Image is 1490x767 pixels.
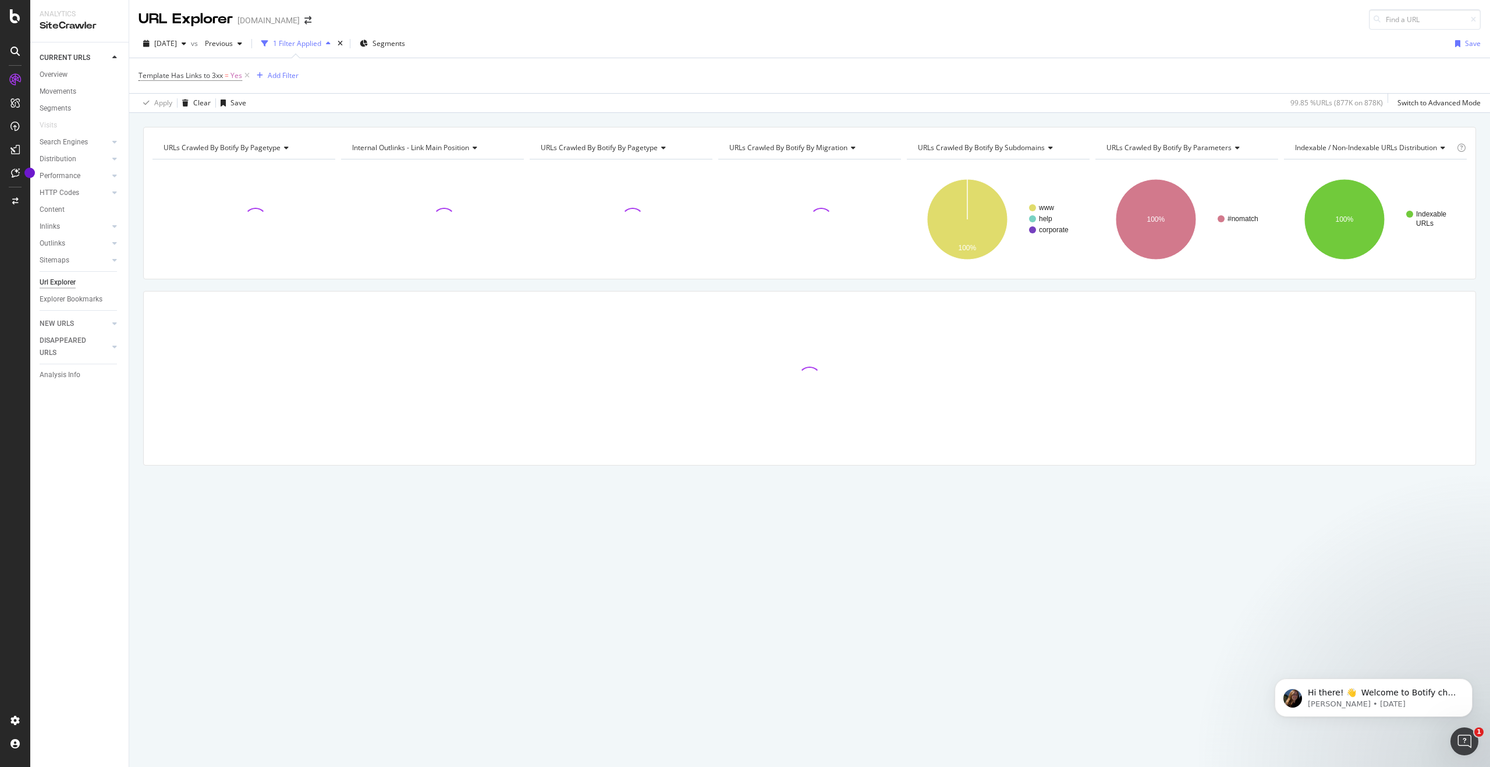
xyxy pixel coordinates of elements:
svg: A chart. [907,169,1090,270]
button: Clear [178,94,211,112]
div: Distribution [40,153,76,165]
text: www [1038,204,1054,212]
span: URLs Crawled By Botify By migration [729,143,847,152]
button: Save [1450,34,1481,53]
div: Explorer Bookmarks [40,293,102,306]
h4: Indexable / Non-Indexable URLs Distribution [1293,139,1454,157]
div: Save [230,98,246,108]
text: #nomatch [1228,215,1258,223]
span: Previous [200,38,233,48]
a: Segments [40,102,120,115]
a: Url Explorer [40,276,120,289]
a: Search Engines [40,136,109,148]
span: URLs Crawled By Botify By parameters [1106,143,1232,152]
span: vs [191,38,200,48]
text: corporate [1039,226,1069,234]
h4: URLs Crawled By Botify By migration [727,139,891,157]
span: URLs Crawled By Botify By pagetype [541,143,658,152]
input: Find a URL [1369,9,1481,30]
div: Clear [193,98,211,108]
div: DISAPPEARED URLS [40,335,98,359]
div: Add Filter [268,70,299,80]
div: Movements [40,86,76,98]
a: DISAPPEARED URLS [40,335,109,359]
div: 99.85 % URLs ( 877K on 878K ) [1290,98,1383,108]
button: [DATE] [139,34,191,53]
text: URLs [1416,219,1434,228]
a: Sitemaps [40,254,109,267]
div: times [335,38,345,49]
span: 2025 Sep. 8th [154,38,177,48]
div: Sitemaps [40,254,69,267]
span: Template Has Links to 3xx [139,70,223,80]
text: 100% [1147,215,1165,223]
button: Segments [355,34,410,53]
div: Analysis Info [40,369,80,381]
div: Overview [40,69,68,81]
iframe: Intercom notifications message [1257,654,1490,736]
div: Segments [40,102,71,115]
span: Yes [230,68,242,84]
button: Save [216,94,246,112]
button: Switch to Advanced Mode [1393,94,1481,112]
h4: URLs Crawled By Botify By parameters [1104,139,1268,157]
a: CURRENT URLS [40,52,109,64]
a: Movements [40,86,120,98]
div: Search Engines [40,136,88,148]
a: Analysis Info [40,369,120,381]
span: URLs Crawled By Botify By pagetype [164,143,281,152]
div: Visits [40,119,57,132]
a: Outlinks [40,237,109,250]
div: Inlinks [40,221,60,233]
span: URLs Crawled By Botify By subdomains [918,143,1045,152]
div: CURRENT URLS [40,52,90,64]
iframe: Intercom live chat [1450,727,1478,755]
div: 1 Filter Applied [273,38,321,48]
div: Analytics [40,9,119,19]
div: HTTP Codes [40,187,79,199]
div: [DOMAIN_NAME] [237,15,300,26]
a: NEW URLS [40,318,109,330]
h4: URLs Crawled By Botify By subdomains [916,139,1079,157]
div: Url Explorer [40,276,76,289]
svg: A chart. [1284,169,1467,270]
h4: URLs Crawled By Botify By pagetype [161,139,325,157]
button: Apply [139,94,172,112]
a: Content [40,204,120,216]
span: = [225,70,229,80]
button: 1 Filter Applied [257,34,335,53]
a: Explorer Bookmarks [40,293,120,306]
h4: Internal Outlinks - Link Main Position [350,139,513,157]
div: SiteCrawler [40,19,119,33]
button: Previous [200,34,247,53]
text: help [1039,215,1052,223]
div: arrow-right-arrow-left [304,16,311,24]
text: 100% [958,244,976,252]
span: Internal Outlinks - Link Main Position [352,143,469,152]
svg: A chart. [1095,169,1278,270]
div: Performance [40,170,80,182]
a: Visits [40,119,69,132]
span: Segments [372,38,405,48]
div: Save [1465,38,1481,48]
button: Add Filter [252,69,299,83]
h4: URLs Crawled By Botify By pagetype [538,139,702,157]
a: Performance [40,170,109,182]
text: Indexable [1416,210,1446,218]
a: Inlinks [40,221,109,233]
div: Tooltip anchor [24,168,35,178]
text: 100% [1335,215,1353,223]
span: Indexable / Non-Indexable URLs distribution [1295,143,1437,152]
div: NEW URLS [40,318,74,330]
a: Overview [40,69,120,81]
div: Content [40,204,65,216]
span: 1 [1474,727,1484,737]
a: HTTP Codes [40,187,109,199]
